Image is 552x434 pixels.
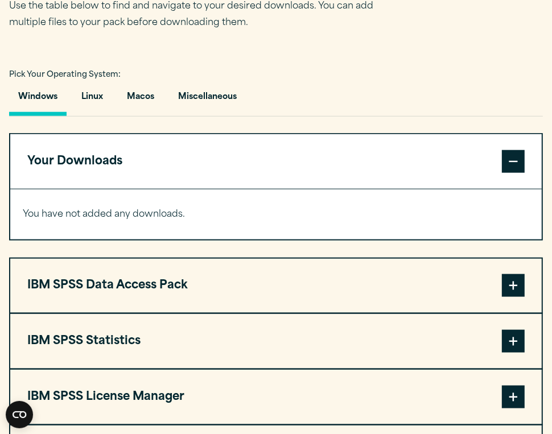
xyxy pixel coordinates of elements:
[10,134,542,189] button: Your Downloads
[9,84,67,116] button: Windows
[118,84,163,116] button: Macos
[169,84,246,116] button: Miscellaneous
[10,370,542,424] button: IBM SPSS License Manager
[10,189,542,239] div: Your Downloads
[72,84,112,116] button: Linux
[9,71,121,78] span: Pick Your Operating System:
[10,259,542,313] button: IBM SPSS Data Access Pack
[10,314,542,369] button: IBM SPSS Statistics
[23,206,529,223] p: You have not added any downloads.
[6,401,33,428] button: Open CMP widget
